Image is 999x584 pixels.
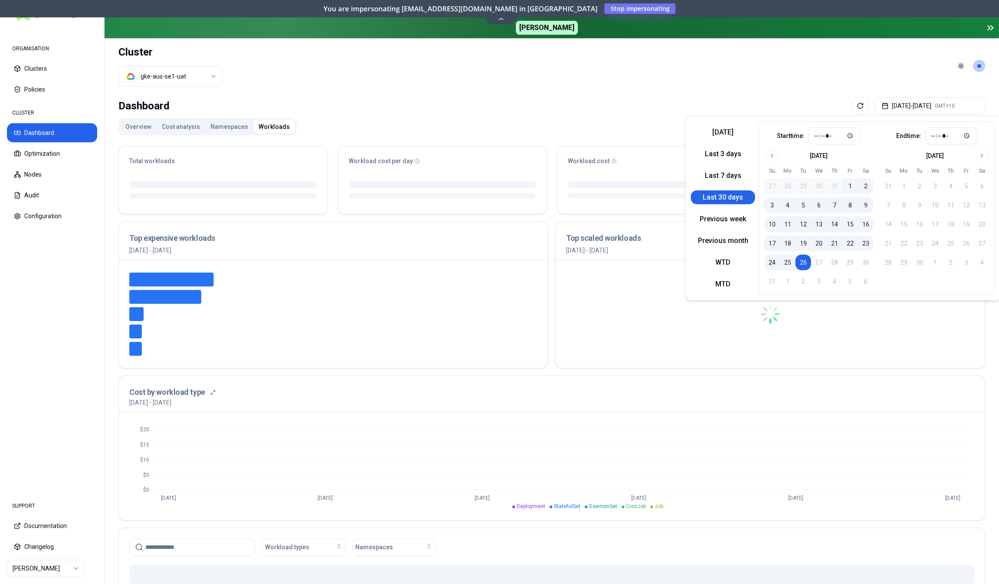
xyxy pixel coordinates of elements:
button: 20 [811,236,826,251]
th: Wednesday [927,167,943,175]
button: Last 30 days [691,190,755,204]
tspan: [DATE] [945,495,960,501]
button: 4 [780,197,795,213]
span: Namespaces [355,543,393,551]
button: Previous week [691,212,755,226]
span: Workload types [265,543,309,551]
label: Start time: [777,133,805,139]
th: Friday [842,167,858,175]
button: 17 [764,236,780,251]
th: Tuesday [795,167,811,175]
th: Saturday [974,167,989,175]
tspan: $20 [140,427,149,433]
button: 25 [780,255,795,270]
button: Last 3 days [691,147,755,161]
button: 22 [842,236,858,251]
button: Workloads [253,120,295,134]
button: 16 [858,217,873,232]
th: Sunday [880,167,896,175]
tspan: $0 [143,487,149,493]
div: gke-aus-se1-uat [141,72,186,81]
h3: Cost by workload type [129,386,205,398]
h1: Cluster [118,45,223,59]
tspan: [DATE] [788,495,803,501]
span: CronJob [626,503,646,509]
div: SUPPORT [7,497,97,515]
span: [PERSON_NAME] [516,21,578,35]
th: Thursday [826,167,842,175]
div: [DATE] [926,151,944,160]
button: 3 [764,197,780,213]
p: [DATE] - [DATE] [129,398,171,407]
button: 7 [826,197,842,213]
button: 24 [764,255,780,270]
button: 14 [826,217,842,232]
button: 19 [795,236,811,251]
button: Go to previous month [766,150,778,162]
button: WTD [691,256,755,269]
tspan: [DATE] [318,495,333,501]
div: Workload cost [568,157,755,165]
button: 10 [764,217,780,232]
th: Monday [780,167,795,175]
button: Go to next month [976,150,988,162]
button: 26 [795,255,811,270]
span: DaemonSet [589,503,617,509]
button: 8 [842,197,858,213]
button: 15 [842,217,858,232]
button: Clusters [7,59,97,78]
th: Monday [896,167,911,175]
button: 12 [795,217,811,232]
h3: Top expensive workloads [129,232,537,244]
div: Dashboard [118,97,170,115]
button: 28 [780,178,795,194]
button: 31 [826,178,842,194]
button: 18 [780,236,795,251]
button: Policies [7,80,97,99]
button: Namespaces [352,538,436,556]
label: End time: [896,133,921,139]
span: Job [655,503,663,509]
button: Optimization [7,144,97,163]
button: 29 [795,178,811,194]
tspan: $15 [140,442,149,448]
span: GMT+10 [935,102,955,109]
p: [DATE] - [DATE] [566,246,974,255]
tspan: $10 [140,457,149,463]
tspan: [DATE] [631,495,646,501]
button: Audit [7,186,97,205]
p: [DATE] - [DATE] [129,246,537,255]
div: CLUSTER [7,104,97,121]
th: Saturday [858,167,873,175]
tspan: [DATE] [161,495,176,501]
th: Wednesday [811,167,826,175]
th: Sunday [764,167,780,175]
button: 21 [826,236,842,251]
tspan: [DATE] [475,495,490,501]
h3: Top scaled workloads [566,232,974,244]
button: Dashboard [7,123,97,142]
button: Cost analysis [157,120,205,134]
button: [DATE] [691,125,755,139]
img: gcp [126,72,135,81]
button: Select a value [118,66,223,87]
div: ORGANISATION [7,40,97,57]
button: MTD [691,277,755,291]
button: 5 [795,197,811,213]
button: 30 [811,178,826,194]
span: StatefulSet [554,503,580,509]
th: Tuesday [911,167,927,175]
button: Previous month [691,234,755,248]
button: [DATE]-[DATE]GMT+10 [874,97,985,115]
th: Thursday [943,167,958,175]
button: 13 [811,217,826,232]
button: Workload types [262,538,345,556]
button: Changelog [7,537,97,556]
button: Namespaces [205,120,253,134]
th: Friday [958,167,974,175]
button: 1 [842,178,858,194]
button: 9 [858,197,873,213]
button: Overview [120,120,157,134]
button: Documentation [7,516,97,535]
button: 23 [858,236,873,251]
